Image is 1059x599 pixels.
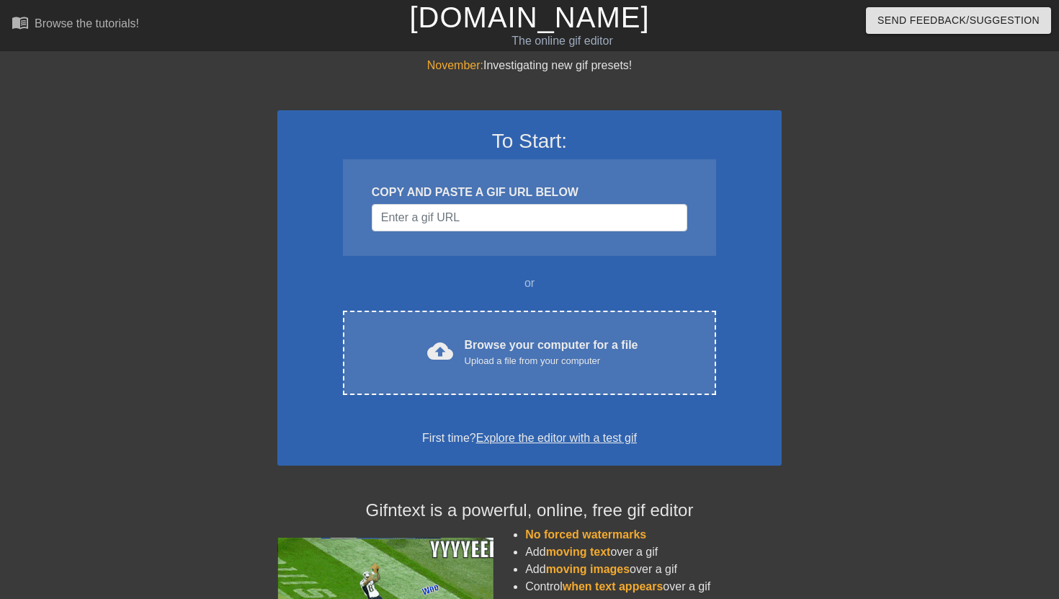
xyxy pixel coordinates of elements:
li: Add over a gif [525,543,782,561]
div: Browse your computer for a file [465,337,638,368]
div: or [315,275,744,292]
span: when text appears [563,580,663,593]
span: cloud_upload [427,338,453,364]
div: Upload a file from your computer [465,354,638,368]
div: Investigating new gif presets! [277,57,782,74]
h4: Gifntext is a powerful, online, free gif editor [277,500,782,521]
div: First time? [296,430,763,447]
h3: To Start: [296,129,763,154]
span: moving text [546,546,611,558]
div: COPY AND PASTE A GIF URL BELOW [372,184,687,201]
a: Explore the editor with a test gif [476,432,637,444]
span: No forced watermarks [525,528,646,541]
span: moving images [546,563,630,575]
span: menu_book [12,14,29,31]
li: Control over a gif [525,578,782,595]
span: Send Feedback/Suggestion [877,12,1040,30]
span: November: [427,59,483,71]
input: Username [372,204,687,231]
div: Browse the tutorials! [35,17,139,30]
button: Send Feedback/Suggestion [866,7,1051,34]
a: Browse the tutorials! [12,14,139,36]
div: The online gif editor [360,32,764,50]
li: Add over a gif [525,561,782,578]
a: [DOMAIN_NAME] [409,1,649,33]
